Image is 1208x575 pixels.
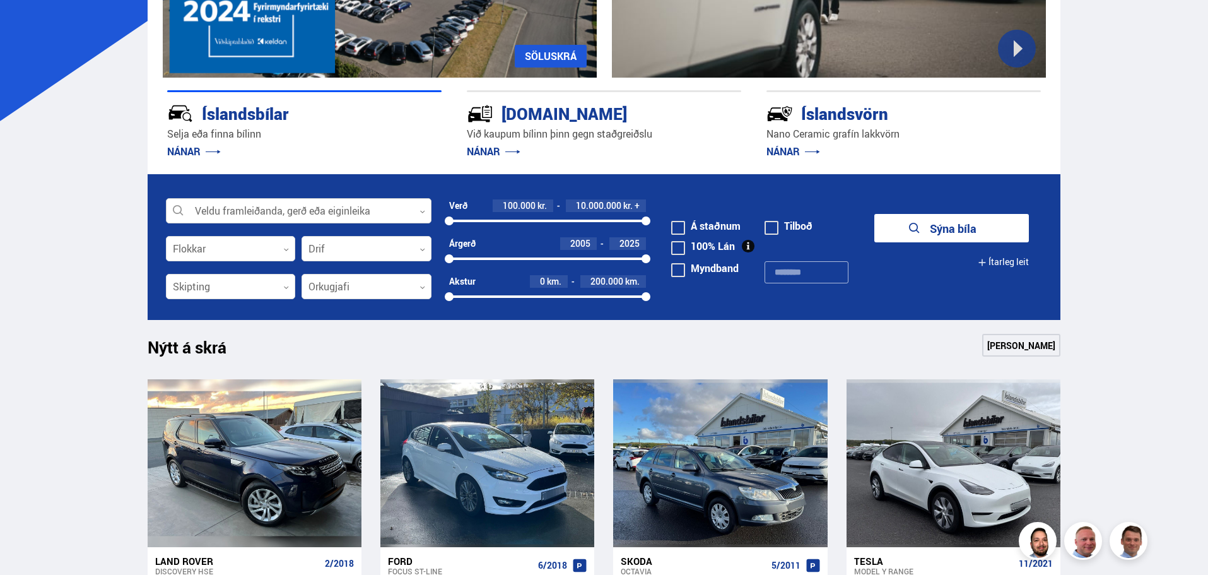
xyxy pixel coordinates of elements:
div: Íslandsbílar [167,102,397,124]
span: kr. [537,201,547,211]
a: SÖLUSKRÁ [515,45,587,68]
div: Land Rover [155,555,320,567]
span: 6/2018 [538,560,567,571]
span: 5/2011 [771,560,800,571]
div: Ford [388,555,533,567]
span: 0 [540,275,545,287]
label: 100% Lán [671,241,735,251]
span: 200.000 [590,275,623,287]
label: Myndband [671,263,739,273]
label: Á staðnum [671,221,741,231]
img: tr5P-W3DuiFaO7aO.svg [467,100,493,127]
a: NÁNAR [766,145,820,158]
h1: Nýtt á skrá [148,338,249,364]
div: [DOMAIN_NAME] [467,102,696,124]
div: Skoda [621,555,766,567]
span: 10.000.000 [576,199,621,211]
a: [PERSON_NAME] [982,334,1060,357]
p: Við kaupum bílinn þinn gegn staðgreiðslu [467,127,741,141]
span: 100.000 [503,199,536,211]
img: nhp88E3Fdnt1Opn2.png [1021,524,1058,562]
div: Tesla [854,555,1014,567]
img: siFngHWaQ9KaOqBr.png [1066,524,1104,562]
div: Verð [449,201,467,211]
span: km. [547,276,561,287]
div: Akstur [449,276,476,287]
p: Nano Ceramic grafín lakkvörn [766,127,1041,141]
span: 2/2018 [325,559,354,569]
span: 2025 [619,237,640,249]
span: kr. [623,201,633,211]
span: km. [625,276,640,287]
div: Árgerð [449,239,476,249]
button: Opna LiveChat spjallviðmót [10,5,48,43]
button: Ítarleg leit [978,248,1029,276]
label: Tilboð [765,221,812,231]
a: NÁNAR [467,145,520,158]
span: 2005 [570,237,590,249]
img: FbJEzSuNWCJXmdc-.webp [1111,524,1149,562]
img: JRvxyua_JYH6wB4c.svg [167,100,194,127]
span: + [635,201,640,211]
img: -Svtn6bYgwAsiwNX.svg [766,100,793,127]
a: NÁNAR [167,145,221,158]
div: Íslandsvörn [766,102,996,124]
button: Sýna bíla [874,214,1029,242]
span: 11/2021 [1019,559,1053,569]
p: Selja eða finna bílinn [167,127,442,141]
